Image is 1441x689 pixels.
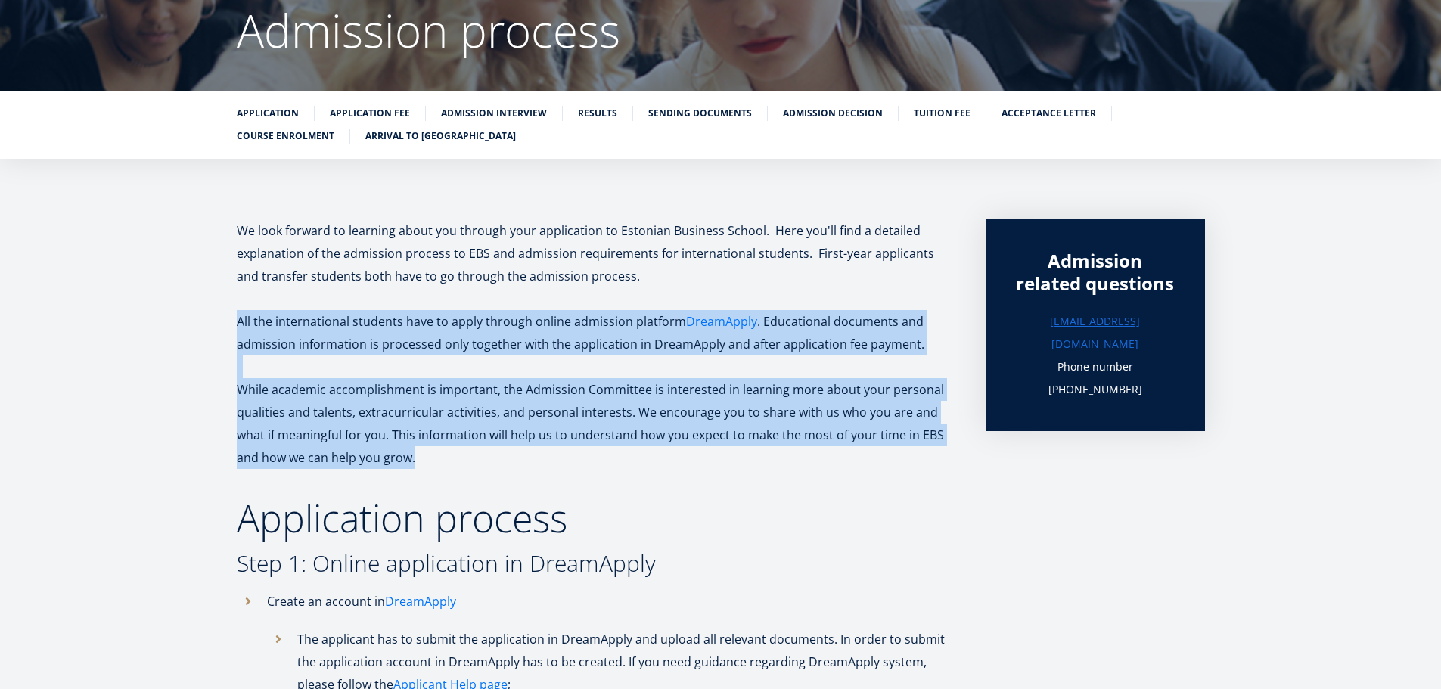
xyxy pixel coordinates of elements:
p: While academic accomplishment is important, the Admission Committee is interested in learning mor... [237,378,955,469]
a: DreamApply [385,590,456,613]
a: Acceptance letter [1002,106,1096,121]
p: Phone number [PHONE_NUMBER] [1016,355,1175,401]
a: [EMAIL_ADDRESS][DOMAIN_NAME] [1016,310,1175,355]
a: DreamApply [686,310,757,333]
a: Tuition fee [914,106,971,121]
a: Admission interview [441,106,547,121]
h3: Step 1: Online application in DreamApply [237,552,955,575]
a: Results [578,106,617,121]
div: Admission related questions [1016,250,1175,295]
a: Sending documents [648,106,752,121]
a: Application [237,106,299,121]
p: We look forward to learning about you through your application to Estonian Business School. Here ... [237,219,955,287]
a: Application fee [330,106,410,121]
a: Admission decision [783,106,883,121]
p: All the international students have to apply through online admission platform . Educational docu... [237,310,955,355]
h2: Application process [237,499,955,537]
a: Course enrolment [237,129,334,144]
a: Arrival to [GEOGRAPHIC_DATA] [365,129,516,144]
